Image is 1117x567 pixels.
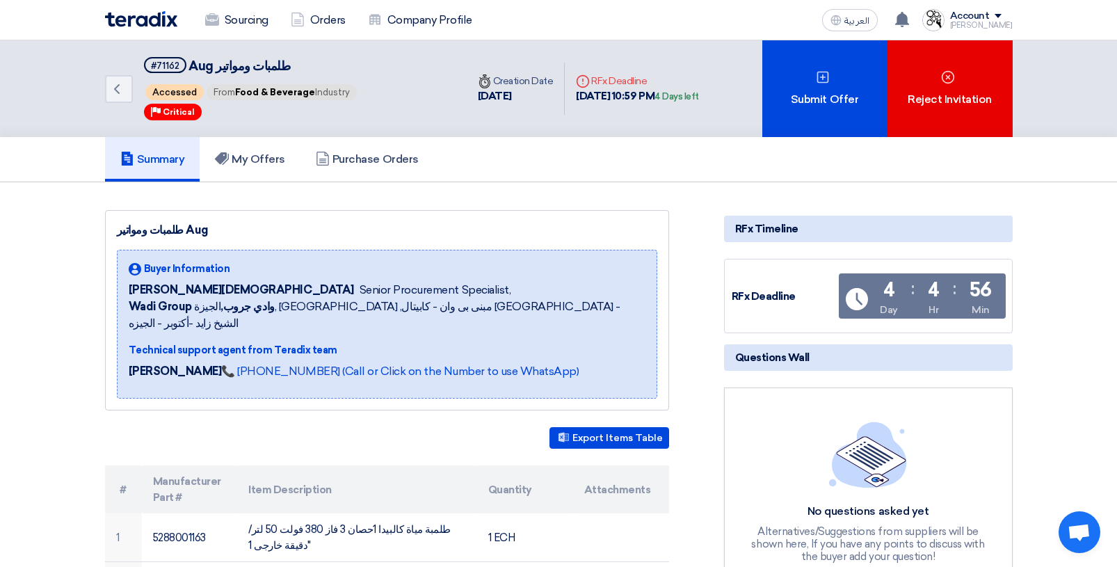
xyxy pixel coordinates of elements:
[194,5,280,35] a: Sourcing
[929,303,938,317] div: Hr
[478,88,554,104] div: [DATE]
[477,513,573,562] td: 1 ECH
[928,280,940,300] div: 4
[188,58,290,74] span: طلمبات ومواتير Aug
[735,350,810,365] span: Questions Wall
[972,303,990,317] div: Min
[477,465,573,513] th: Quantity
[144,57,358,74] h5: طلمبات ومواتير Aug
[357,5,483,35] a: Company Profile
[911,276,915,301] div: :
[573,465,669,513] th: Attachments
[237,513,477,562] td: طلمبة مياة كالبيدا 1حصان 3 فاز 380 فولت 50 لتر/دقيقة خارجى 1"
[829,422,907,487] img: empty_state_list.svg
[762,40,887,137] div: Submit Offer
[129,282,354,298] span: [PERSON_NAME][DEMOGRAPHIC_DATA]
[724,216,1013,242] div: RFx Timeline
[129,365,222,378] strong: [PERSON_NAME]
[576,88,699,104] div: [DATE] 10:59 PM
[215,152,285,166] h5: My Offers
[145,84,204,100] span: Accessed
[117,222,657,239] div: طلمبات ومواتير Aug
[316,152,419,166] h5: Purchase Orders
[221,365,579,378] a: 📞 [PHONE_NUMBER] (Call or Click on the Number to use WhatsApp)
[844,16,869,26] span: العربية
[105,11,177,27] img: Teradix logo
[732,289,836,305] div: RFx Deadline
[953,276,956,301] div: :
[120,152,185,166] h5: Summary
[129,298,645,332] span: الجيزة, [GEOGRAPHIC_DATA] ,مبنى بى وان - كابيتال [GEOGRAPHIC_DATA] - الشيخ زايد -أكتوبر - الجيزه
[478,74,554,88] div: Creation Date
[750,525,986,563] div: Alternatives/Suggestions from suppliers will be shown here, If you have any points to discuss wit...
[576,74,699,88] div: RFx Deadline
[200,137,300,182] a: My Offers
[105,137,200,182] a: Summary
[129,300,275,313] b: Wadi Group وادي جروب,
[654,90,699,104] div: 4 Days left
[360,282,511,298] span: Senior Procurement Specialist,
[883,280,895,300] div: 4
[105,465,142,513] th: #
[207,84,357,100] span: From Industry
[970,280,992,300] div: 56
[950,22,1013,29] div: [PERSON_NAME]
[235,87,315,97] span: Food & Beverage
[237,465,477,513] th: Item Description
[280,5,357,35] a: Orders
[163,107,195,117] span: Critical
[142,465,238,513] th: Manufacturer Part #
[144,262,230,276] span: Buyer Information
[950,10,990,22] div: Account
[922,9,945,31] img: intergear_Trade_logo_1756409606822.jpg
[151,61,179,70] div: #71162
[822,9,878,31] button: العربية
[887,40,1013,137] div: Reject Invitation
[142,513,238,562] td: 5288001163
[880,303,898,317] div: Day
[129,343,645,358] div: Technical support agent from Teradix team
[750,504,986,519] div: No questions asked yet
[300,137,434,182] a: Purchase Orders
[105,513,142,562] td: 1
[1059,511,1100,553] a: Open chat
[549,427,669,449] button: Export Items Table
